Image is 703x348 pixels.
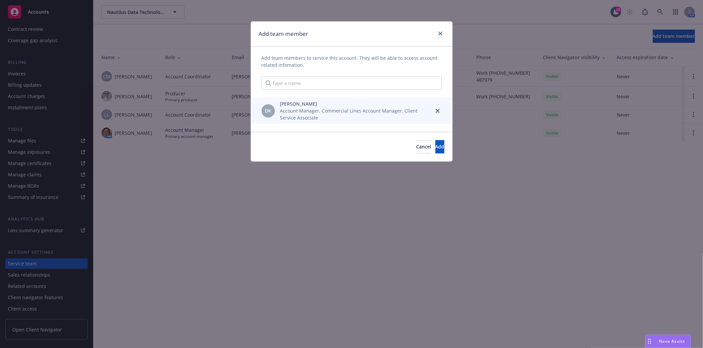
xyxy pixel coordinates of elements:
a: close [436,30,444,38]
span: Cancel [416,143,431,150]
h1: Add team member [259,30,308,38]
div: DK[PERSON_NAME]Account Manager, Commercial Lines Account Manager, Client Service Associateclose [251,98,452,124]
span: Add [435,143,444,150]
span: [PERSON_NAME] [280,100,428,107]
span: Add team members to service this account. They will be able to access account related infomation. [262,54,442,68]
span: Nova Assist [659,338,685,344]
a: close [434,107,442,115]
span: Account Manager, Commercial Lines Account Manager, Client Service Associate [280,107,428,121]
div: Drag to move [645,335,654,348]
span: DK [265,107,271,114]
button: Add [435,140,444,153]
button: Cancel [416,140,431,153]
input: Type a name [262,76,442,90]
button: Nova Assist [645,335,691,348]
